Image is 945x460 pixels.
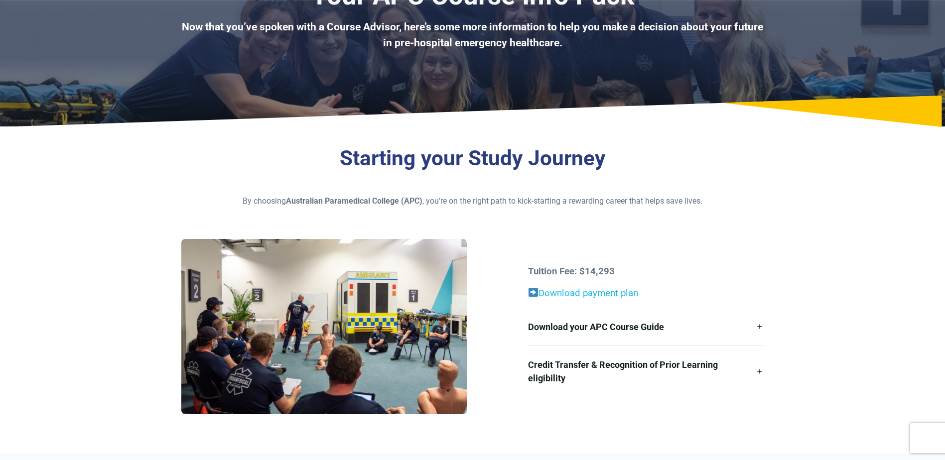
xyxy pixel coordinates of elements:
[528,308,764,345] a: Download your APC Course Guide
[529,288,538,297] img: ➡️
[286,196,422,206] strong: Australian Paramedical College (APC)
[528,266,615,277] strong: Tuition Fee: $14,293
[528,346,764,397] a: Credit Transfer & Recognition of Prior Learning eligibility
[181,195,764,207] p: By choosing , you’re on the right path to kick-starting a rewarding career that helps save lives.
[181,146,764,171] h3: Starting your Study Journey
[539,288,638,299] a: Download payment plan
[182,21,763,49] b: Now that you’ve spoken with a Course Advisor, here’s some more information to help you make a dec...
